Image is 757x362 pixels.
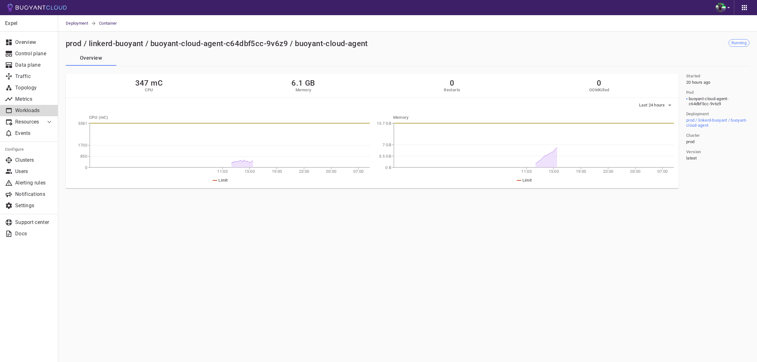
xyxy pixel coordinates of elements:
[589,79,609,87] h2: 0
[15,62,53,68] p: Data plane
[326,169,337,174] tspan: 03:00
[393,115,674,120] h5: Memory
[686,139,694,144] span: prod
[353,169,364,174] tspan: 07:00
[5,147,53,152] h5: Configure
[686,149,701,154] h5: Version
[589,87,609,93] h5: OOMKilled
[15,231,53,237] p: Docs
[66,39,368,48] h2: prod / linkerd-buoyant / buoyant-cloud-agent-c64dbf5cc-9v6z9 / buoyant-cloud-agent
[15,130,53,136] p: Events
[135,79,163,87] h2: 347 mC
[639,100,674,110] button: Last 24 hours
[15,157,53,163] p: Clusters
[15,180,53,186] p: Alerting rules
[686,90,693,95] h5: Pod
[716,3,726,13] img: Bjorn Stange
[217,169,228,174] tspan: 11:00
[686,156,697,161] span: latest
[291,87,315,93] h5: Memory
[15,202,53,209] p: Settings
[686,112,709,117] h5: Deployment
[5,20,53,27] p: Expel
[245,169,255,174] tspan: 15:00
[379,154,391,159] tspan: 3.5 GB
[603,169,613,174] tspan: 23:00
[15,191,53,197] p: Notifications
[15,168,53,175] p: Users
[376,121,391,126] tspan: 13.7 GB
[272,169,282,174] tspan: 19:00
[686,80,711,85] relative-time: 20 hours ago
[135,87,163,93] h5: CPU
[382,142,391,147] tspan: 7 GB
[15,107,53,114] p: Workloads
[99,15,125,32] span: Container
[299,169,309,174] tspan: 23:00
[15,73,53,80] p: Traffic
[15,51,53,57] p: Control plane
[444,87,460,93] h5: Restarts
[15,219,53,226] p: Support center
[78,121,87,126] tspan: 3381
[15,39,53,45] p: Overview
[521,169,532,174] tspan: 11:00
[729,40,749,45] span: Running
[444,79,460,87] h2: 0
[689,96,748,106] span: buoyant-cloud-agent-c64dbf5cc-9v6z9
[218,178,228,183] span: Limit
[686,80,711,85] span: Tue, 12 Aug 2025 17:18:46 UTC
[576,169,586,174] tspan: 19:00
[522,178,532,183] span: Limit
[686,74,700,79] h5: Started
[66,15,91,32] a: Deployment
[80,154,87,159] tspan: 850
[15,85,53,91] p: Topology
[85,165,87,170] tspan: 0
[78,143,87,148] tspan: 1700
[15,119,40,125] p: Resources
[686,118,747,128] a: prod / linkerd-buoyant / buoyant-cloud-agent
[385,165,391,170] tspan: 0 B
[686,133,700,138] h5: Cluster
[548,169,559,174] tspan: 15:00
[66,51,116,66] button: Overview
[89,115,370,120] h5: CPU (mC)
[657,169,668,174] tspan: 07:00
[15,96,53,102] p: Metrics
[291,79,315,87] h2: 6.1 GB
[630,169,640,174] tspan: 03:00
[639,103,666,108] span: Last 24 hours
